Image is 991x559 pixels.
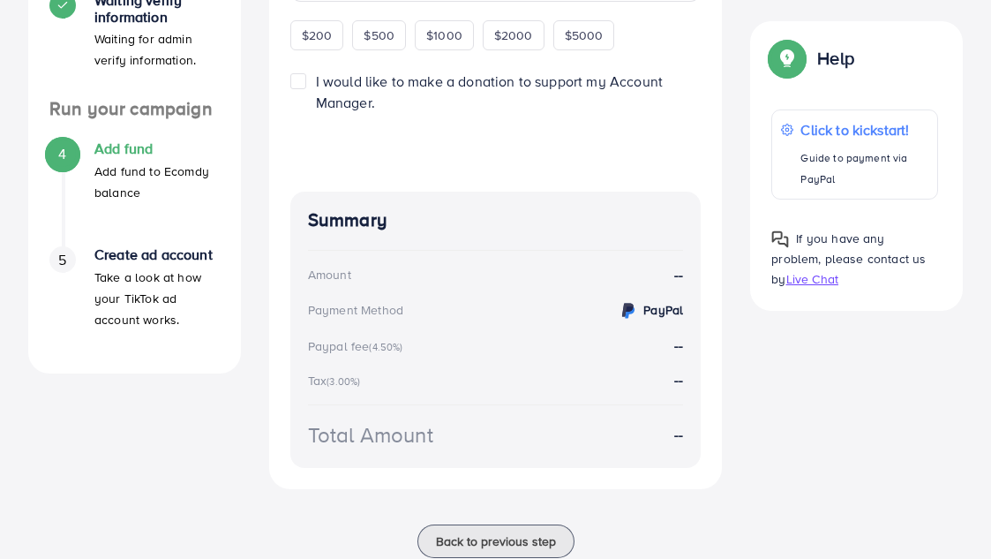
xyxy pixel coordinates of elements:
button: Back to previous step [417,525,574,558]
li: Create ad account [28,246,241,352]
span: 4 [58,144,66,164]
span: If you have any problem, please contact us by [771,230,926,288]
strong: -- [674,370,683,389]
p: Add fund to Ecomdy balance [94,161,220,203]
div: Total Amount [308,419,433,450]
strong: -- [674,336,683,355]
strong: PayPal [643,301,683,319]
p: Guide to payment via PayPal [800,147,928,190]
div: Tax [308,372,366,389]
span: $5000 [565,26,604,44]
p: Take a look at how your TikTok ad account works. [94,267,220,330]
img: Popup guide [771,230,789,248]
img: credit [618,300,639,321]
span: Back to previous step [436,533,556,550]
p: Waiting for admin verify information. [94,28,220,71]
span: $2000 [494,26,533,44]
p: Click to kickstart! [800,119,928,140]
h4: Create ad account [94,246,220,263]
small: (3.00%) [327,374,360,389]
div: Paypal fee [308,337,409,355]
h4: Run your campaign [28,98,241,120]
small: (4.50%) [369,340,402,354]
li: Add fund [28,140,241,246]
div: Payment Method [308,301,403,319]
img: Popup guide [771,42,803,74]
span: $1000 [426,26,462,44]
h4: Summary [308,209,684,231]
span: $200 [302,26,333,44]
span: $500 [364,26,394,44]
p: Help [817,48,854,69]
span: I would like to make a donation to support my Account Manager. [316,72,663,111]
span: 5 [58,250,66,270]
h4: Add fund [94,140,220,157]
strong: -- [674,425,683,445]
iframe: Chat [916,480,978,546]
span: Live Chat [786,270,838,288]
div: Amount [308,266,351,283]
strong: -- [674,265,683,285]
